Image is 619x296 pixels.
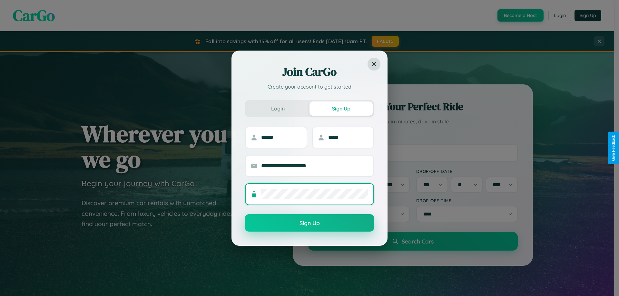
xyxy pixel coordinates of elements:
div: Give Feedback [611,135,616,161]
button: Sign Up [245,214,374,232]
h2: Join CarGo [245,64,374,80]
button: Sign Up [309,101,373,116]
p: Create your account to get started [245,83,374,91]
button: Login [246,101,309,116]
